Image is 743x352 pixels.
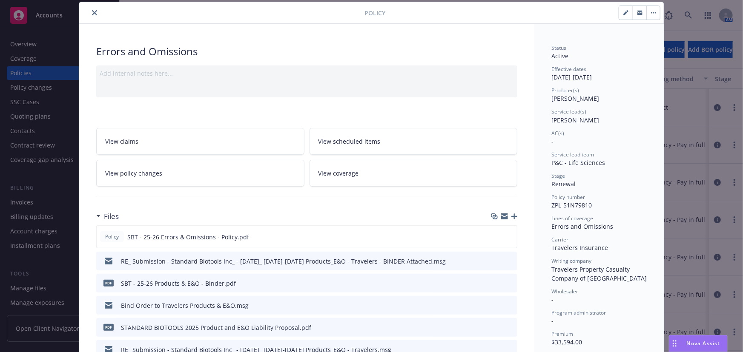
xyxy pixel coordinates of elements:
span: Writing company [551,257,591,264]
a: View claims [96,128,304,155]
span: $33,594.00 [551,338,582,346]
a: View policy changes [96,160,304,187]
span: Errors and Omissions [551,222,613,230]
span: [PERSON_NAME] [551,94,599,102]
span: Effective dates [551,65,586,73]
span: Producer(s) [551,87,579,94]
span: Lines of coverage [551,215,593,222]
span: AC(s) [551,130,564,137]
span: View scheduled items [318,137,381,146]
span: Travelers Insurance [551,244,608,252]
button: preview file [506,323,514,332]
button: download file [493,323,499,332]
div: SBT - 25-26 Products & E&O - Binder.pdf [121,279,236,288]
span: Program administrator [551,309,606,316]
button: preview file [506,257,514,266]
button: preview file [506,233,514,241]
span: Service lead team [551,151,594,158]
span: Renewal [551,180,576,188]
span: ZPL-51N79810 [551,201,592,209]
span: - [551,137,554,145]
div: Add internal notes here... [100,69,514,78]
span: Wholesaler [551,288,578,295]
span: Nova Assist [687,340,720,347]
h3: Files [104,211,119,222]
button: download file [492,233,499,241]
span: [PERSON_NAME] [551,116,599,124]
span: Travelers Property Casualty Company of [GEOGRAPHIC_DATA] [551,265,647,282]
span: pdf [103,324,114,330]
button: download file [493,257,499,266]
div: RE_ Submission - Standard Biotools Inc_ - [DATE]_ [DATE]-[DATE] Products_E&O - Travelers - BINDER... [121,257,446,266]
span: Service lead(s) [551,108,586,115]
a: View scheduled items [310,128,518,155]
button: preview file [506,301,514,310]
button: download file [493,301,499,310]
button: Nova Assist [669,335,728,352]
button: download file [493,279,499,288]
span: Active [551,52,568,60]
button: preview file [506,279,514,288]
span: pdf [103,280,114,286]
span: - [551,295,554,304]
span: View claims [105,137,138,146]
span: Policy [103,233,120,241]
span: Policy number [551,193,585,201]
span: View coverage [318,169,359,178]
span: View policy changes [105,169,162,178]
div: Bind Order to Travelers Products & E&O.msg [121,301,249,310]
span: Stage [551,172,565,179]
div: [DATE] - [DATE] [551,65,647,82]
div: Drag to move [669,335,680,352]
div: STANDARD BIOTOOLS 2025 Product and E&O Liability Proposal.pdf [121,323,311,332]
div: Files [96,211,119,222]
span: Premium [551,330,573,338]
span: P&C - Life Sciences [551,159,605,167]
span: Policy [364,9,385,17]
span: Carrier [551,236,568,243]
div: Errors and Omissions [96,44,517,59]
span: SBT - 25-26 Errors & Omissions - Policy.pdf [127,233,249,241]
button: close [89,8,100,18]
span: - [551,317,554,325]
a: View coverage [310,160,518,187]
span: Status [551,44,566,51]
